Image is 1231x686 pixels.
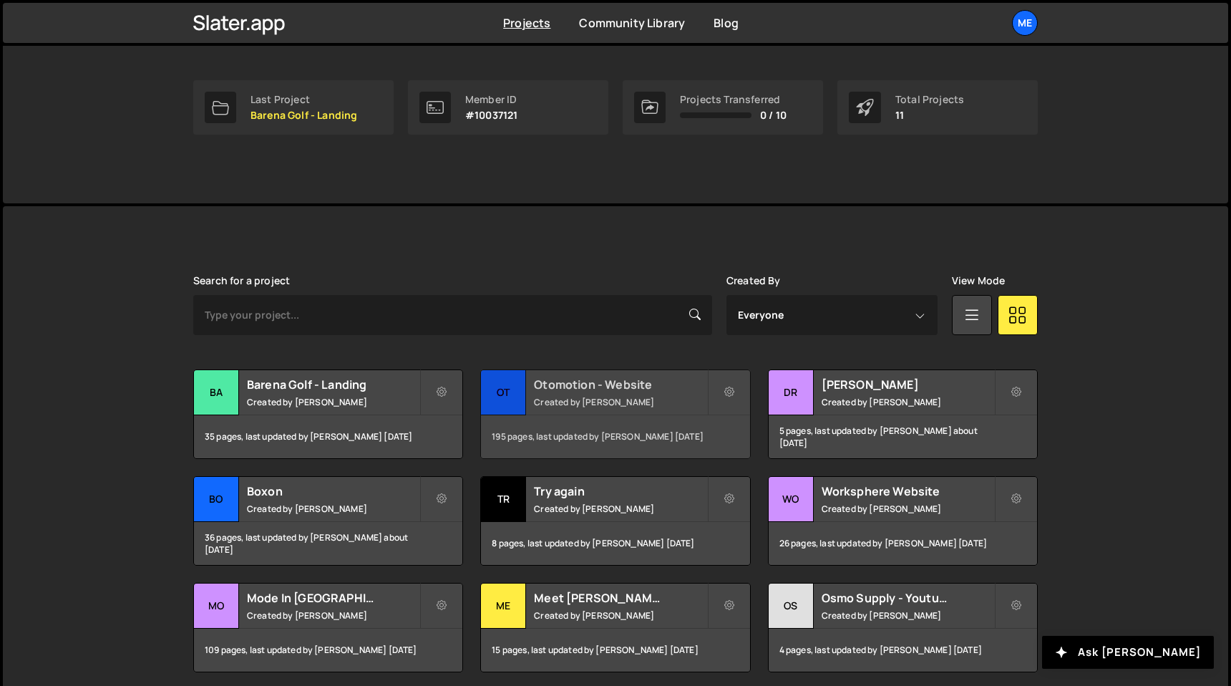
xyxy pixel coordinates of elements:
div: Last Project [250,94,357,105]
div: Projects Transferred [680,94,787,105]
a: Me [1012,10,1038,36]
a: Os Osmo Supply - Youtube Created by [PERSON_NAME] 4 pages, last updated by [PERSON_NAME] [DATE] [768,583,1038,672]
p: 11 [895,110,964,121]
small: Created by [PERSON_NAME] [534,503,706,515]
div: 4 pages, last updated by [PERSON_NAME] [DATE] [769,629,1037,672]
small: Created by [PERSON_NAME] [247,609,419,622]
div: 109 pages, last updated by [PERSON_NAME] [DATE] [194,629,462,672]
div: 8 pages, last updated by [PERSON_NAME] [DATE] [481,522,749,565]
small: Created by [PERSON_NAME] [822,396,994,408]
div: 195 pages, last updated by [PERSON_NAME] [DATE] [481,415,749,458]
div: Bo [194,477,239,522]
h2: Boxon [247,483,419,499]
span: 0 / 10 [760,110,787,121]
div: Os [769,584,814,629]
div: Me [481,584,526,629]
div: 35 pages, last updated by [PERSON_NAME] [DATE] [194,415,462,458]
div: Dr [769,370,814,415]
div: 5 pages, last updated by [PERSON_NAME] about [DATE] [769,415,1037,458]
input: Type your project... [193,295,712,335]
div: 26 pages, last updated by [PERSON_NAME] [DATE] [769,522,1037,565]
a: Tr Try again Created by [PERSON_NAME] 8 pages, last updated by [PERSON_NAME] [DATE] [480,476,750,566]
a: Ot Otomotion - Website Created by [PERSON_NAME] 195 pages, last updated by [PERSON_NAME] [DATE] [480,369,750,459]
a: Blog [714,15,739,31]
div: Mo [194,584,239,629]
h2: Worksphere Website [822,483,994,499]
small: Created by [PERSON_NAME] [534,609,706,622]
a: Last Project Barena Golf - Landing [193,80,394,135]
a: Bo Boxon Created by [PERSON_NAME] 36 pages, last updated by [PERSON_NAME] about [DATE] [193,476,463,566]
small: Created by [PERSON_NAME] [247,503,419,515]
div: Ba [194,370,239,415]
p: Barena Golf - Landing [250,110,357,121]
div: Ot [481,370,526,415]
a: Me Meet [PERSON_NAME]™ Created by [PERSON_NAME] 15 pages, last updated by [PERSON_NAME] [DATE] [480,583,750,672]
a: Projects [503,15,550,31]
h2: Try again [534,483,706,499]
label: View Mode [952,275,1005,286]
h2: Barena Golf - Landing [247,377,419,392]
div: Wo [769,477,814,522]
label: Created By [726,275,781,286]
div: 15 pages, last updated by [PERSON_NAME] [DATE] [481,629,749,672]
h2: Osmo Supply - Youtube [822,590,994,606]
h2: [PERSON_NAME] [822,377,994,392]
div: Tr [481,477,526,522]
small: Created by [PERSON_NAME] [822,503,994,515]
button: Ask [PERSON_NAME] [1042,636,1214,669]
div: 36 pages, last updated by [PERSON_NAME] about [DATE] [194,522,462,565]
a: Mo Mode In [GEOGRAPHIC_DATA] Created by [PERSON_NAME] 109 pages, last updated by [PERSON_NAME] [D... [193,583,463,672]
p: #10037121 [465,110,517,121]
small: Created by [PERSON_NAME] [822,609,994,622]
div: Member ID [465,94,517,105]
a: Community Library [579,15,685,31]
a: Dr [PERSON_NAME] Created by [PERSON_NAME] 5 pages, last updated by [PERSON_NAME] about [DATE] [768,369,1038,459]
div: Total Projects [895,94,964,105]
label: Search for a project [193,275,290,286]
a: Ba Barena Golf - Landing Created by [PERSON_NAME] 35 pages, last updated by [PERSON_NAME] [DATE] [193,369,463,459]
h2: Mode In [GEOGRAPHIC_DATA] [247,590,419,606]
small: Created by [PERSON_NAME] [534,396,706,408]
small: Created by [PERSON_NAME] [247,396,419,408]
a: Wo Worksphere Website Created by [PERSON_NAME] 26 pages, last updated by [PERSON_NAME] [DATE] [768,476,1038,566]
h2: Otomotion - Website [534,377,706,392]
h2: Meet [PERSON_NAME]™ [534,590,706,606]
